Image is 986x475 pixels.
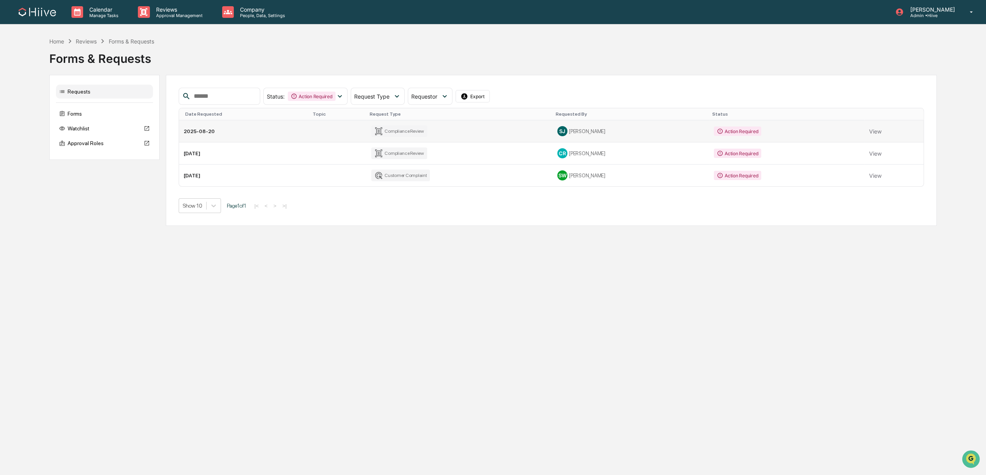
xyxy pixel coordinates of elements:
[262,203,270,209] button: <
[55,131,94,137] a: Powered byPylon
[56,107,153,121] div: Forms
[557,148,704,158] div: [PERSON_NAME]
[8,16,141,28] p: How can we help?
[371,170,430,181] div: Customer Complaint
[267,93,285,100] span: Status :
[557,148,567,158] div: CR
[5,109,52,123] a: 🔎Data Lookup
[904,13,958,18] p: Admin • Hiive
[234,6,289,13] p: Company
[557,126,567,136] div: SJ
[16,112,49,120] span: Data Lookup
[354,93,390,100] span: Request Type
[371,125,427,137] div: Compliance Review
[56,121,153,135] div: Watchlist
[56,98,63,104] div: 🗄️
[8,113,14,119] div: 🔎
[77,131,94,137] span: Pylon
[904,6,958,13] p: [PERSON_NAME]
[179,120,310,142] td: 2025-08-20
[227,203,246,209] span: Page 1 of 1
[185,111,306,117] div: Date Requested
[714,171,761,180] div: Action Required
[712,111,861,117] div: Status
[869,123,881,139] button: View
[8,59,22,73] img: 1746055101610-c473b297-6a78-478c-a979-82029cc54cd1
[869,168,881,183] button: View
[411,93,437,100] span: Requestor
[16,97,50,105] span: Preclearance
[371,147,427,159] div: Compliance Review
[26,67,98,73] div: We're available if you need us!
[150,6,207,13] p: Reviews
[370,111,550,117] div: Request Type
[252,203,261,209] button: |<
[557,126,704,136] div: [PERSON_NAME]
[556,111,706,117] div: Requested By
[26,59,127,67] div: Start new chat
[288,92,335,101] div: Action Required
[557,170,567,180] div: SW
[83,13,122,18] p: Manage Tasks
[76,38,97,45] div: Reviews
[179,165,310,186] td: [DATE]
[456,90,490,102] button: Export
[714,127,761,136] div: Action Required
[557,170,704,180] div: [PERSON_NAME]
[869,146,881,161] button: View
[150,13,207,18] p: Approval Management
[179,142,310,165] td: [DATE]
[714,149,761,158] div: Action Required
[313,111,363,117] div: Topic
[271,203,279,209] button: >
[109,38,154,45] div: Forms & Requests
[280,203,289,209] button: >|
[64,97,96,105] span: Attestations
[8,98,14,104] div: 🖐️
[49,38,64,45] div: Home
[132,61,141,71] button: Start new chat
[56,136,153,150] div: Approval Roles
[20,35,128,43] input: Clear
[56,85,153,99] div: Requests
[19,8,56,16] img: logo
[53,94,99,108] a: 🗄️Attestations
[961,449,982,470] iframe: Open customer support
[49,45,937,66] div: Forms & Requests
[83,6,122,13] p: Calendar
[5,94,53,108] a: 🖐️Preclearance
[234,13,289,18] p: People, Data, Settings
